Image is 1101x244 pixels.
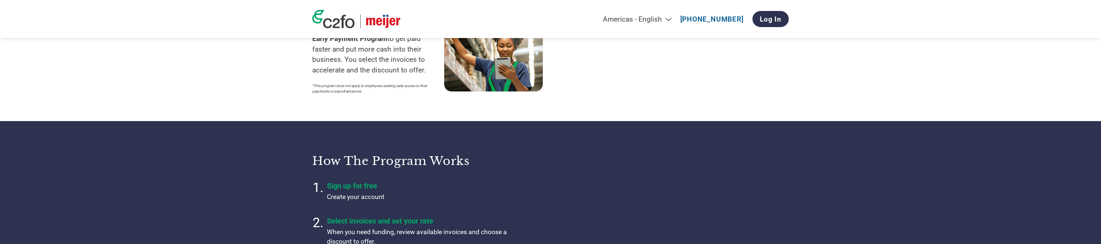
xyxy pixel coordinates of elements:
[327,181,510,190] h4: Sign up for free
[312,23,444,76] p: Suppliers choose C2FO and the to get paid faster and put more cash into their business. You selec...
[312,24,431,43] strong: Meijer Early Payment Program
[366,15,400,28] img: Meijer
[680,15,744,23] a: [PHONE_NUMBER]
[444,19,543,91] img: supply chain worker
[312,154,541,168] h3: How the program works
[327,217,510,225] h4: Select invoices and set your rate
[752,11,789,27] a: Log In
[327,192,510,202] p: Create your account
[312,10,355,28] img: c2fo logo
[312,83,437,94] p: *This program does not apply to employees seeking early access to their paychecks or payroll adva...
